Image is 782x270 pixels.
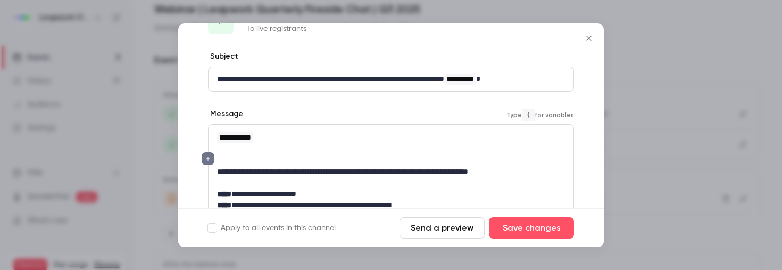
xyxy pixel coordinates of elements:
label: Subject [208,51,238,62]
button: Close [578,28,600,49]
span: Type for variables [506,109,574,121]
label: Message [208,109,243,119]
button: Send a preview [400,217,485,239]
code: { [522,109,535,121]
label: Apply to all events in this channel [208,223,336,233]
div: editor [209,67,573,91]
button: Save changes [489,217,574,239]
p: To live registrants [246,23,339,34]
